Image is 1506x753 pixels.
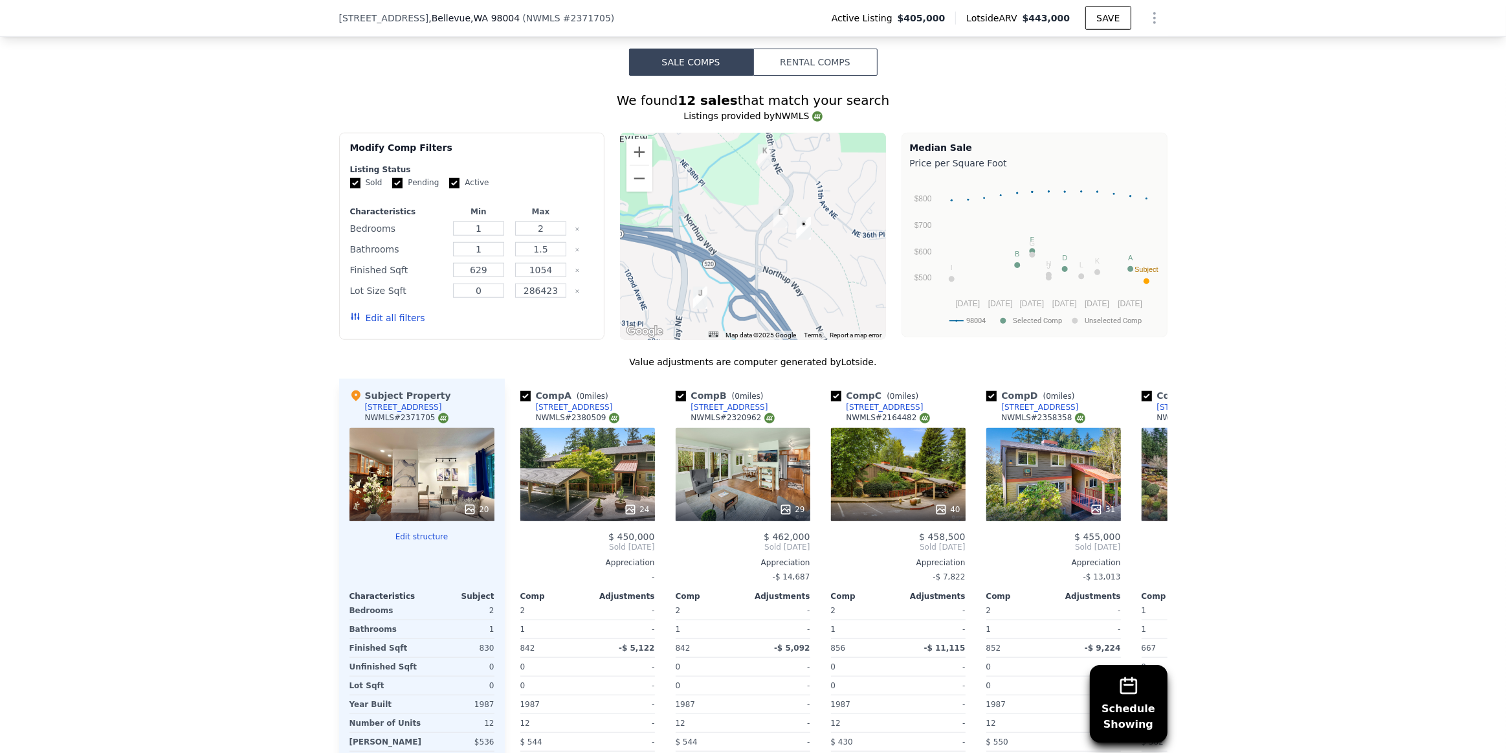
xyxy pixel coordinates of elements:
div: Appreciation [986,557,1121,568]
text: Selected Comp [1013,317,1062,325]
div: 20 [463,503,489,516]
div: Comp [986,591,1054,601]
text: [DATE] [955,299,980,308]
span: 667 [1142,644,1157,653]
button: Rental Comps [753,49,878,76]
button: SAVE [1085,6,1131,30]
div: Min [450,207,507,217]
div: Price per Square Foot [910,154,1159,172]
span: -$ 5,092 [774,644,810,653]
span: 0 [676,662,681,671]
div: Bedrooms [349,601,419,620]
div: 12 [426,714,494,732]
div: Bathrooms [350,240,445,258]
div: - [901,677,966,695]
text: $800 [914,195,931,204]
span: Sold [DATE] [831,542,966,552]
div: - [901,658,966,676]
text: Unselected Comp [1085,317,1142,325]
span: 852 [986,644,1001,653]
button: Zoom in [626,139,652,165]
text: F [1030,236,1034,243]
div: 1987 [520,695,585,714]
div: [STREET_ADDRESS] [1002,402,1079,412]
div: Comp [831,591,898,601]
div: 0 [425,677,494,695]
div: NWMLS # 2211888 [1157,412,1241,423]
div: Finished Sqft [350,261,445,279]
label: Pending [392,177,439,188]
img: NWMLS Logo [609,413,619,423]
div: - [590,714,655,732]
span: $ 458,500 [919,532,965,542]
div: Comp D [986,389,1080,402]
text: I [950,264,952,271]
text: [DATE] [1052,299,1076,308]
div: NWMLS # 2371705 [365,412,448,423]
div: - [590,658,655,676]
span: -$ 11,115 [924,644,966,653]
div: - [590,601,655,620]
span: 2 [520,606,526,615]
text: [DATE] [1085,299,1109,308]
span: 0 [986,662,991,671]
div: 830 [425,639,494,657]
div: [STREET_ADDRESS] [365,402,442,412]
div: - [746,733,810,751]
span: $ 462,000 [764,532,810,542]
span: $ 544 [676,737,698,747]
div: 12 [831,714,896,732]
div: - [1056,733,1121,751]
text: $700 [914,221,931,230]
div: 31 [1090,503,1115,516]
span: -$ 9,224 [1085,644,1120,653]
span: 0 [890,392,895,401]
div: Adjustments [898,591,966,601]
div: 10504 NE 32nd Pl Apt G206 [693,287,707,309]
div: Lot Size Sqft [350,282,445,300]
div: Value adjustments are computer generated by Lotside . [339,355,1168,368]
div: 29 [779,503,804,516]
span: 0 [520,681,526,690]
div: Lot Sqft [349,677,419,695]
div: Unfinished Sqft [349,658,419,676]
a: [STREET_ADDRESS] [831,402,924,412]
span: , WA 98004 [471,13,520,23]
span: Sold [DATE] [676,542,810,552]
div: Number of Units [349,714,421,732]
div: Max [513,207,570,217]
div: NWMLS # 2380509 [536,412,619,423]
button: Clear [575,268,580,273]
div: We found that match your search [339,91,1168,109]
div: 1987 [831,695,896,714]
button: Keyboard shortcuts [709,332,718,337]
div: [PERSON_NAME] [349,733,422,751]
span: 856 [831,644,846,653]
div: Comp A [520,389,614,402]
button: Clear [575,289,580,294]
span: , Bellevue [428,12,520,25]
span: -$ 13,013 [1083,572,1121,581]
div: - [746,714,810,732]
span: 0 [676,681,681,690]
div: - [1056,714,1121,732]
span: Map data ©2025 Google [726,332,797,339]
button: Clear [575,247,580,253]
a: [STREET_ADDRESS] [520,402,613,412]
text: [DATE] [988,299,1012,308]
div: 2 [425,601,494,620]
div: - [590,677,655,695]
div: - [746,620,810,638]
div: - [1056,620,1121,638]
div: Appreciation [520,557,655,568]
div: [STREET_ADDRESS] [847,402,924,412]
text: 98004 [966,317,986,325]
div: Modify Comp Filters [350,141,594,164]
div: [STREET_ADDRESS] [691,402,768,412]
span: -$ 7,822 [933,572,965,581]
span: 0 [1142,662,1147,671]
text: B [1015,250,1019,258]
div: 1987 [676,695,740,714]
div: Appreciation [1142,557,1276,568]
span: 842 [676,644,691,653]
